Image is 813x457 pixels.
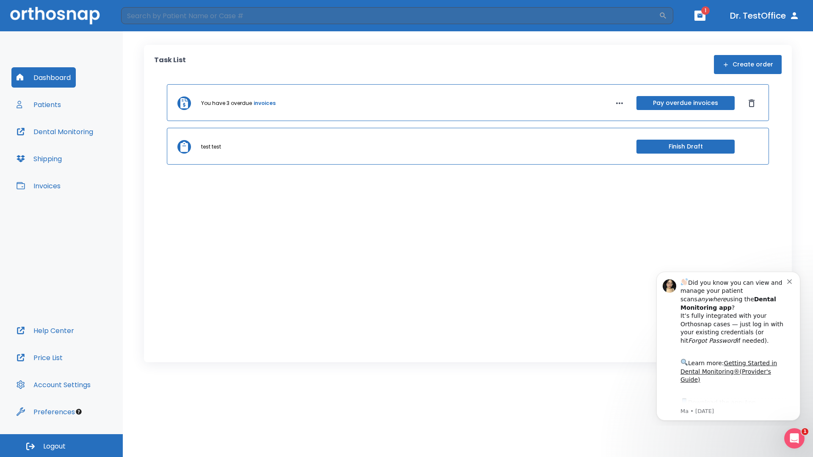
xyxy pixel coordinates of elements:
[37,135,112,150] a: App Store
[154,55,186,74] p: Task List
[11,374,96,395] button: Account Settings
[714,55,782,74] button: Create order
[784,428,805,449] iframe: Intercom live chat
[10,7,100,24] img: Orthosnap
[121,7,659,24] input: Search by Patient Name or Case #
[11,320,79,341] button: Help Center
[636,140,735,154] button: Finish Draft
[144,13,150,20] button: Dismiss notification
[37,133,144,176] div: Download the app: | ​ Let us know if you need help getting started!
[201,99,252,107] p: You have 3 overdue
[11,94,66,115] button: Patients
[727,8,803,23] button: Dr. TestOffice
[11,149,67,169] button: Shipping
[37,143,144,151] p: Message from Ma, sent 5w ago
[254,99,276,107] a: invoices
[11,176,66,196] button: Invoices
[644,264,813,426] iframe: Intercom notifications message
[201,143,221,151] p: test test
[75,408,83,416] div: Tooltip anchor
[11,402,80,422] button: Preferences
[701,6,710,15] span: 1
[636,96,735,110] button: Pay overdue invoices
[11,347,68,368] button: Price List
[802,428,808,435] span: 1
[745,96,758,110] button: Dismiss
[11,67,76,88] button: Dashboard
[11,121,98,142] button: Dental Monitoring
[43,442,66,451] span: Logout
